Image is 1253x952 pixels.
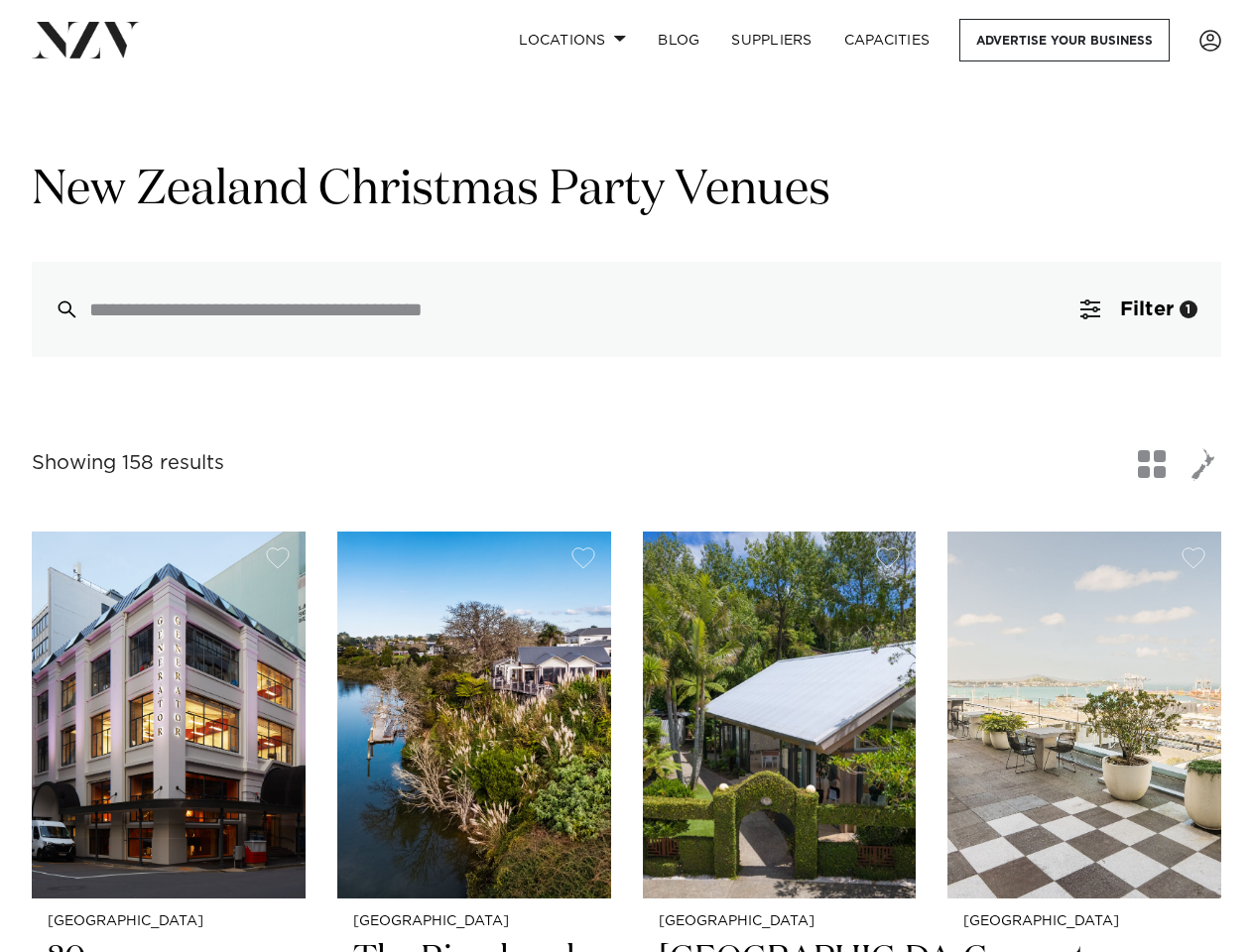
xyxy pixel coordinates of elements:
[32,160,1221,222] h1: New Zealand Christmas Party Venues
[48,914,290,929] small: [GEOGRAPHIC_DATA]
[32,22,140,58] img: nzv-logo.png
[1120,299,1174,319] span: Filter
[353,914,595,929] small: [GEOGRAPHIC_DATA]
[959,19,1170,61] a: Advertise your business
[659,914,901,929] small: [GEOGRAPHIC_DATA]
[642,19,715,61] a: BLOG
[503,19,642,61] a: Locations
[32,448,224,479] div: Showing 158 results
[828,19,946,61] a: Capacities
[715,19,827,61] a: SUPPLIERS
[963,914,1205,929] small: [GEOGRAPHIC_DATA]
[1180,300,1197,318] div: 1
[1057,262,1221,357] button: Filter1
